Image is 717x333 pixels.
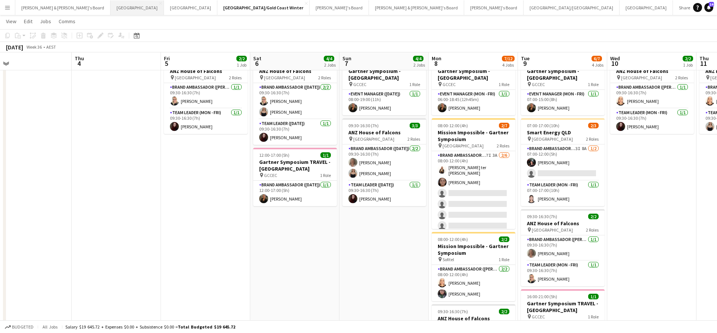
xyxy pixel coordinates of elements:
span: 1/1 [588,294,599,299]
span: Week 36 [25,44,43,50]
div: 1 Job [683,62,693,68]
span: 2 Roles [318,75,331,80]
app-job-card: 07:00-15:00 (8h)1/1Gartner Symposium - [GEOGRAPHIC_DATA] GCCEC1 RoleEvent Manager (Mon - Fri)1/10... [521,57,605,115]
span: 11 [698,59,709,68]
h3: Smart Energy QLD [521,129,605,136]
span: 1 Role [588,314,599,320]
span: View [6,18,16,25]
span: 1 Role [320,172,331,178]
span: GCCEC [443,82,456,87]
app-card-role: Event Manager (Mon - Fri)1/106:00-18:45 (12h45m)[PERSON_NAME] [432,90,515,115]
app-job-card: 12:00-17:00 (5h)1/1Gartner Symposium TRAVEL - [GEOGRAPHIC_DATA] GCCEC1 RoleBrand Ambassador ([DAT... [253,148,337,206]
span: 2 Roles [586,136,599,142]
app-card-role: Event Manager (Mon - Fri)1/107:00-15:00 (8h)[PERSON_NAME] [521,90,605,115]
app-job-card: 09:30-16:30 (7h)3/3ANZ House of Falcons [GEOGRAPHIC_DATA]2 RolesBrand Ambassador ([DATE])2/209:30... [342,118,426,206]
app-job-card: 09:30-16:30 (7h)2/2ANZ House of Falcons [GEOGRAPHIC_DATA]2 RolesBrand Ambassador ([PERSON_NAME])1... [521,209,605,286]
span: [GEOGRAPHIC_DATA] [353,136,394,142]
span: Wed [610,55,620,62]
span: 09:30-16:30 (7h) [527,214,557,219]
span: 09:30-16:30 (7h) [348,123,379,128]
app-card-role: Brand Ambassador ([DATE])1/112:00-17:00 (5h)[PERSON_NAME] [253,181,337,206]
span: 2 Roles [229,75,242,80]
span: [GEOGRAPHIC_DATA] [443,143,484,149]
span: 10 [609,59,620,68]
app-card-role: Team Leader (Mon - Fri)1/109:30-16:30 (7h)[PERSON_NAME] [164,109,248,134]
app-card-role: Brand Ambassador ([PERSON_NAME])7I3A2/608:00-12:00 (4h)[PERSON_NAME] ter [PERSON_NAME][PERSON_NAME] [432,151,515,233]
span: 6/7 [592,56,602,61]
h3: Gartner Symposium - [GEOGRAPHIC_DATA] [521,68,605,81]
app-card-role: Brand Ambassador ([PERSON_NAME])2/208:00-12:00 (4h)[PERSON_NAME][PERSON_NAME] [432,265,515,301]
span: [GEOGRAPHIC_DATA] [175,75,216,80]
span: 3/3 [410,123,420,128]
span: 2 Roles [497,143,509,149]
button: [GEOGRAPHIC_DATA] [164,0,217,15]
span: 16:00-21:00 (5h) [527,294,557,299]
a: 14 [704,3,713,12]
div: 07:00-17:00 (10h)2/3Smart Energy QLD [GEOGRAPHIC_DATA]2 RolesBrand Ambassador ([PERSON_NAME])3I8A... [521,118,605,206]
button: [PERSON_NAME] & [PERSON_NAME]'s Board [369,0,464,15]
span: 1 Role [588,82,599,87]
a: Edit [21,16,35,26]
a: Comms [56,16,78,26]
app-card-role: Event Manager ([DATE])1/108:00-19:00 (11h)[PERSON_NAME] [342,90,426,115]
span: All jobs [41,324,59,330]
app-card-role: Brand Ambassador ([PERSON_NAME])1/109:30-16:30 (7h)[PERSON_NAME] [164,83,248,109]
app-job-card: 06:00-18:45 (12h45m)1/1Gartner Symposium - [GEOGRAPHIC_DATA] GCCEC1 RoleEvent Manager (Mon - Fri)... [432,57,515,115]
span: Mon [432,55,441,62]
span: 4/4 [413,56,423,61]
span: 2/2 [588,214,599,219]
button: [PERSON_NAME]'s Board [310,0,369,15]
div: AEST [46,44,56,50]
h3: ANZ House of Falcons [521,220,605,227]
app-job-card: 08:00-12:00 (4h)2/2Mission Impossible - Gartner Symposium Sofitel1 RoleBrand Ambassador ([PERSON_... [432,232,515,301]
button: Budgeted [4,323,35,331]
span: Tue [521,55,530,62]
app-job-card: 09:30-16:30 (7h)2/2ANZ House of Falcons [GEOGRAPHIC_DATA]2 RolesBrand Ambassador ([PERSON_NAME])1... [610,57,694,134]
span: 2/2 [499,309,509,314]
app-card-role: Brand Ambassador ([DATE])2/209:30-16:30 (7h)[PERSON_NAME][PERSON_NAME] [342,144,426,181]
div: 09:30-16:30 (7h)3/3ANZ House of Falcons [GEOGRAPHIC_DATA]2 RolesBrand Ambassador ([DATE])2/209:30... [253,57,337,145]
span: 2/2 [683,56,693,61]
app-card-role: Team Leader (Mon - Fri)1/109:30-16:30 (7h)[PERSON_NAME] [521,261,605,286]
h3: ANZ House of Falcons [253,68,337,74]
span: 2 Roles [407,136,420,142]
span: GCCEC [353,82,366,87]
a: Jobs [37,16,54,26]
div: 4 Jobs [592,62,603,68]
span: 8 [431,59,441,68]
h3: ANZ House of Falcons [610,68,694,74]
span: 12:00-17:00 (5h) [259,152,289,158]
button: [GEOGRAPHIC_DATA]/Gold Coast Winter [217,0,310,15]
button: [GEOGRAPHIC_DATA]/[GEOGRAPHIC_DATA] [524,0,620,15]
span: 1 Role [409,82,420,87]
span: 1 Role [499,257,509,262]
div: Salary $19 645.72 + Expenses $0.00 + Subsistence $0.00 = [65,324,235,330]
app-job-card: 09:30-16:30 (7h)2/2ANZ House of Falcons [GEOGRAPHIC_DATA]2 RolesBrand Ambassador ([PERSON_NAME])1... [164,57,248,134]
h3: Gartner Symposium - [GEOGRAPHIC_DATA] [342,68,426,81]
span: [GEOGRAPHIC_DATA] [532,227,573,233]
h3: ANZ House of Falcons [342,129,426,136]
app-card-role: Brand Ambassador ([DATE])2/209:30-16:30 (7h)[PERSON_NAME][PERSON_NAME] [253,83,337,119]
span: [GEOGRAPHIC_DATA] [264,75,305,80]
span: Thu [75,55,84,62]
span: Comms [59,18,75,25]
app-job-card: 08:00-12:00 (4h)2/7Mission Impossible - Gartner Symposium [GEOGRAPHIC_DATA]2 RolesBrand Ambassado... [432,118,515,229]
span: 08:00-12:00 (4h) [438,236,468,242]
span: 7 [341,59,351,68]
app-card-role: Team Leader (Mon - Fri)1/109:30-16:30 (7h)[PERSON_NAME] [610,109,694,134]
app-card-role: Brand Ambassador ([PERSON_NAME])3I8A1/207:00-12:00 (5h)[PERSON_NAME] [521,144,605,181]
span: 2/7 [499,123,509,128]
h3: Mission Impossible - Gartner Symposium [432,243,515,256]
app-card-role: Team Leader ([DATE])1/109:30-16:30 (7h)[PERSON_NAME] [253,119,337,145]
h3: Mission Impossible - Gartner Symposium [432,129,515,143]
span: Sat [253,55,261,62]
app-job-card: 08:00-19:00 (11h)1/1Gartner Symposium - [GEOGRAPHIC_DATA] GCCEC1 RoleEvent Manager ([DATE])1/108:... [342,57,426,115]
span: 09:30-16:30 (7h) [438,309,468,314]
app-card-role: Brand Ambassador ([PERSON_NAME])1/109:30-16:30 (7h)[PERSON_NAME] [610,83,694,109]
span: 7/12 [502,56,515,61]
